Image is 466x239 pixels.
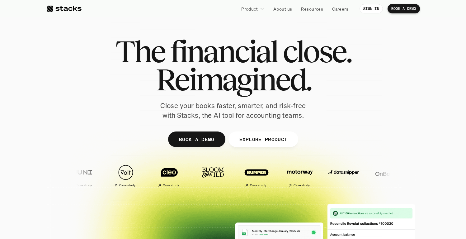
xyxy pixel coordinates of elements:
[168,131,225,147] a: BOOK A DEMO
[115,37,165,65] span: The
[241,6,258,12] p: Product
[388,4,420,13] a: BOOK A DEMO
[62,161,102,190] a: Case study
[283,37,351,65] span: close.
[280,161,320,190] a: Case study
[149,161,190,190] a: Case study
[75,184,92,187] h2: Case study
[250,184,266,187] h2: Case study
[179,135,214,144] p: BOOK A DEMO
[297,3,327,14] a: Resources
[332,6,348,12] p: Careers
[391,7,416,11] p: BOOK A DEMO
[239,135,287,144] p: EXPLORE PRODUCT
[293,184,310,187] h2: Case study
[228,131,298,147] a: EXPLORE PRODUCT
[155,65,311,93] span: Reimagined.
[170,37,277,65] span: financial
[270,3,296,14] a: About us
[328,3,352,14] a: Careers
[236,161,277,190] a: Case study
[106,161,146,190] a: Case study
[119,184,135,187] h2: Case study
[155,101,311,120] p: Close your books faster, smarter, and risk-free with Stacks, the AI tool for accounting teams.
[360,4,383,13] a: SIGN IN
[273,6,292,12] p: About us
[162,184,179,187] h2: Case study
[301,6,323,12] p: Resources
[363,7,379,11] p: SIGN IN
